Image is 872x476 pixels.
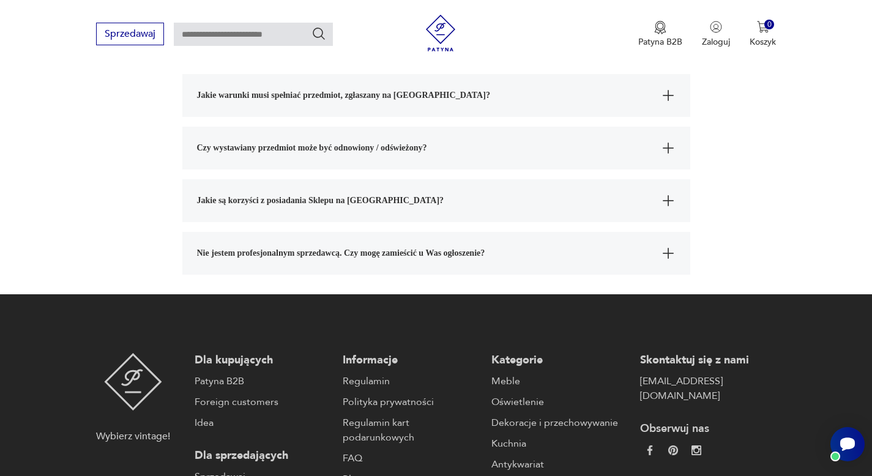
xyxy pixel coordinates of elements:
button: Ikona plusaNie jestem profesjonalnym sprzedawcą. Czy mogę zamieścić u Was ogłoszenie? [182,232,690,275]
a: Sprzedawaj [96,31,164,39]
button: Ikona plusaCzy wystawiany przedmiot może być odnowiony / odświeżony? [182,127,690,169]
img: Ikona plusa [663,90,674,101]
div: 0 [764,20,775,30]
p: Wybierz vintage! [96,429,170,444]
p: Informacje [343,353,479,368]
a: Foreign customers [195,395,331,409]
a: Meble [491,374,628,389]
a: Polityka prywatności [343,395,479,409]
span: Jakie są korzyści z posiadania Sklepu na [GEOGRAPHIC_DATA]? [197,179,654,222]
button: Patyna B2B [638,21,682,48]
img: c2fd9cf7f39615d9d6839a72ae8e59e5.webp [691,445,701,455]
p: Dla sprzedających [195,448,331,463]
a: Oświetlenie [491,395,628,409]
button: Ikona plusaJakie są korzyści z posiadania Sklepu na [GEOGRAPHIC_DATA]? [182,179,690,222]
button: 0Koszyk [750,21,776,48]
img: 37d27d81a828e637adc9f9cb2e3d3a8a.webp [668,445,678,455]
span: Nie jestem profesjonalnym sprzedawcą. Czy mogę zamieścić u Was ogłoszenie? [197,232,654,275]
img: Ikona plusa [663,143,674,154]
img: Ikona medalu [654,21,666,34]
img: da9060093f698e4c3cedc1453eec5031.webp [645,445,655,455]
p: Patyna B2B [638,36,682,48]
img: Patyna - sklep z meblami i dekoracjami vintage [422,15,459,51]
button: Szukaj [311,26,326,41]
iframe: Smartsupp widget button [830,427,865,461]
img: Ikona plusa [663,248,674,259]
button: Zaloguj [702,21,730,48]
img: Ikona koszyka [757,21,769,33]
a: Kuchnia [491,436,628,451]
a: [EMAIL_ADDRESS][DOMAIN_NAME] [640,374,777,403]
img: Ikona plusa [663,195,674,206]
img: Ikonka użytkownika [710,21,722,33]
p: Skontaktuj się z nami [640,353,777,368]
p: Dla kupujących [195,353,331,368]
a: Dekoracje i przechowywanie [491,415,628,430]
button: Sprzedawaj [96,23,164,45]
a: Ikona medaluPatyna B2B [638,21,682,48]
span: Jakie warunki musi spełniać przedmiot, zgłaszany na [GEOGRAPHIC_DATA]? [197,74,654,117]
a: FAQ [343,451,479,466]
p: Kategorie [491,353,628,368]
p: Koszyk [750,36,776,48]
button: Ikona plusaJakie warunki musi spełniać przedmiot, zgłaszany na [GEOGRAPHIC_DATA]? [182,74,690,117]
img: Patyna - sklep z meblami i dekoracjami vintage [104,353,162,411]
a: Antykwariat [491,457,628,472]
a: Regulamin kart podarunkowych [343,415,479,445]
a: Idea [195,415,331,430]
a: Patyna B2B [195,374,331,389]
p: Obserwuj nas [640,422,777,436]
p: Zaloguj [702,36,730,48]
span: Czy wystawiany przedmiot może być odnowiony / odświeżony? [197,127,654,169]
a: Regulamin [343,374,479,389]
